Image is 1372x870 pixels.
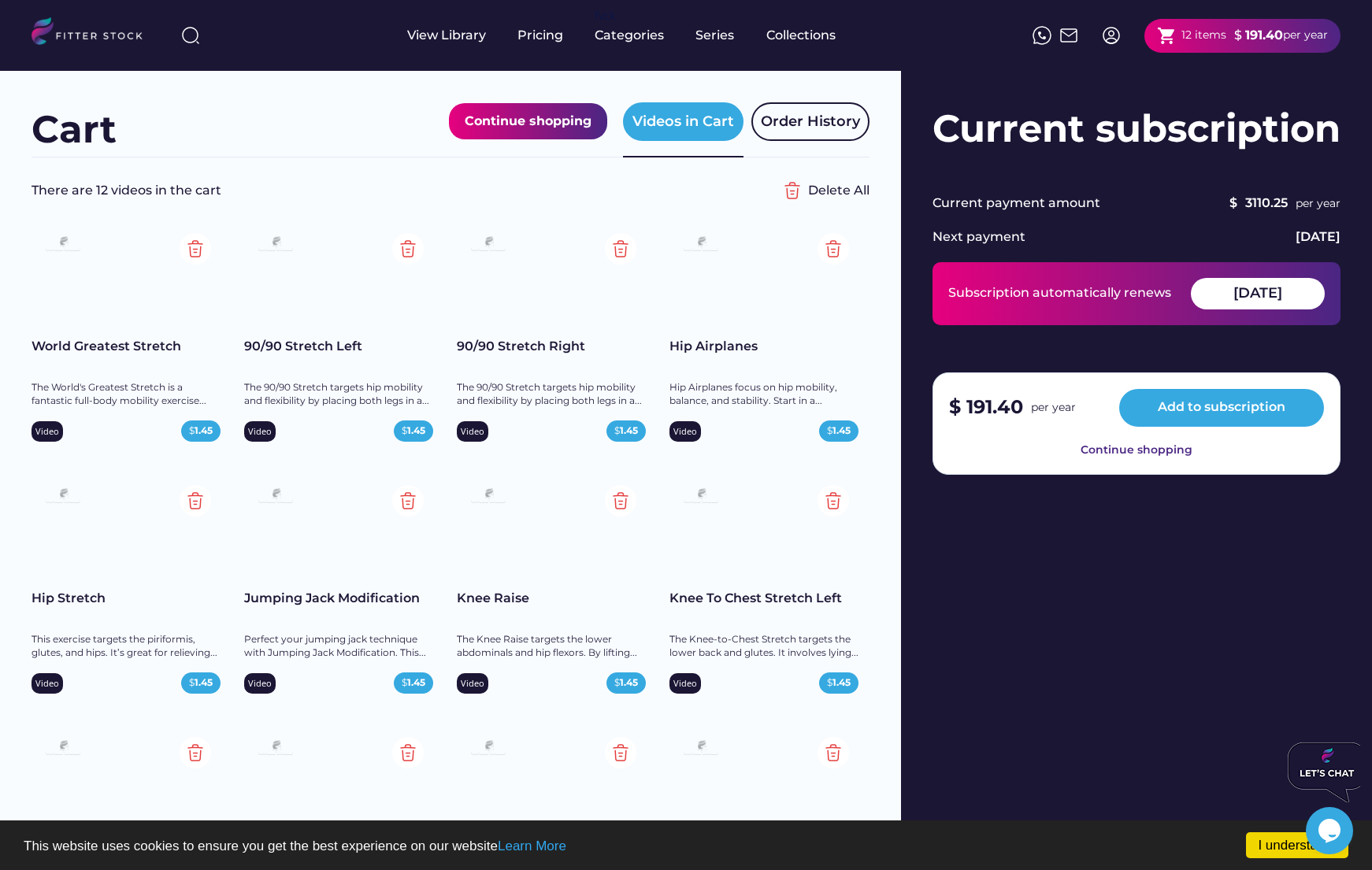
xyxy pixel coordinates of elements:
img: Group%201000002354.svg [180,485,211,516]
div: Current payment amount [933,194,1100,212]
div: Current subscription [933,102,1340,155]
div: Categories [595,27,664,44]
div: Knee Raise [457,590,646,607]
div: Video [248,677,272,689]
img: Frame%2079%20%281%29.svg [252,735,299,762]
div: Jumping Jack Modification [244,590,433,607]
img: Group%201000002354.svg [605,233,636,265]
div: Video [35,425,59,437]
div: $ [402,424,425,438]
div: $ [827,424,851,438]
iframe: chat widget [1281,736,1360,809]
div: Video [673,677,697,689]
img: Frame%2079%20%281%29.svg [677,231,725,258]
div: [DATE] [1296,228,1340,246]
div: There are 12 videos in the cart [32,182,777,199]
img: Frame%2079%20%281%29.svg [677,735,725,762]
div: per year [1296,196,1340,212]
div: Collections [766,27,836,44]
div: 90/90 Stretch Right [457,338,646,355]
div: Videos in Cart [632,112,734,131]
div: Series [695,27,735,44]
img: LOGO.svg [32,17,156,50]
div: Pricing [517,27,563,44]
div: This exercise targets the piriformis, glutes, and hips. It’s great for relieving... [32,633,221,660]
div: $ [1229,194,1237,212]
strong: 1.45 [832,424,851,436]
div: Video [35,677,59,689]
img: Frame%2079%20%281%29.svg [677,483,725,510]
img: Frame%2079%20%281%29.svg [39,231,87,258]
div: Order History [761,112,860,131]
div: [DATE] [1233,283,1282,303]
div: View Library [407,27,486,44]
div: $ [1234,27,1242,44]
div: Video [461,425,484,437]
div: $ [949,394,961,420]
img: Frame%2051.svg [1059,26,1078,45]
div: $ [614,424,638,438]
button: shopping_cart [1157,26,1177,46]
div: Continue shopping [1081,442,1192,458]
img: Group%201000002354.svg [392,233,424,265]
div: per year [1031,400,1076,416]
strong: 1.45 [195,424,213,436]
img: Frame%2079%20%281%29.svg [39,483,87,510]
strong: 191.40 [1245,28,1283,43]
strong: 1.45 [620,676,638,688]
strong: 1.45 [407,424,425,436]
strong: 191.40 [966,395,1023,418]
div: $ [189,676,213,690]
img: Frame%2079%20%281%29.svg [465,483,512,510]
div: 3110.25 [1245,194,1288,212]
img: Group%201000002354.svg [818,737,849,768]
div: per year [1283,28,1328,43]
img: Frame%2079%20%281%29.svg [465,231,512,258]
div: Delete All [808,182,870,199]
img: Group%201000002354.svg [818,485,849,516]
div: Knee To Chest Stretch Left [669,590,858,607]
div: The Knee-to-Chest Stretch targets the lower back and glutes. It involves lying... [669,633,858,660]
img: Frame%2079%20%281%29.svg [465,735,512,762]
div: Hip Stretch [32,590,221,607]
img: Frame%2079%20%281%29.svg [39,735,87,762]
img: Group%201000002354.svg [818,233,849,265]
div: Cart [32,103,117,156]
img: Group%201000002354.svg [392,737,424,768]
div: $ [189,424,213,438]
div: Video [461,677,484,689]
div: Continue shopping [465,111,591,131]
img: Group%201000002354.svg [605,737,636,768]
img: Frame%2079%20%281%29.svg [252,483,299,510]
div: Next payment [933,228,1025,246]
img: profile-circle.svg [1102,26,1121,45]
button: Add to subscription [1119,389,1324,427]
strong: 1.45 [195,676,213,688]
div: The 90/90 Stretch targets hip mobility and flexibility by placing both legs in a... [457,381,646,408]
img: Group%201000002354.svg [605,485,636,516]
div: fvck [595,8,615,24]
img: Group%201000002356%20%282%29.svg [777,175,808,206]
strong: 1.45 [620,424,638,436]
div: Subscription automatically renews [948,284,1171,302]
img: Group%201000002354.svg [180,233,211,265]
img: Group%201000002354.svg [392,485,424,516]
strong: 1.45 [832,676,851,688]
a: I understand! [1246,832,1348,858]
div: World Greatest Stretch [32,338,221,355]
p: This website uses cookies to ensure you get the best experience on our website [24,839,1348,853]
div: Video [248,425,272,437]
div: The Knee Raise targets the lower abdominals and hip flexors. By lifting... [457,633,646,660]
strong: 1.45 [407,676,425,688]
div: Hip Airplanes focus on hip mobility, balance, and stability. Start in a... [669,381,858,408]
div: The 90/90 Stretch targets hip mobility and flexibility by placing both legs in a... [244,381,433,408]
iframe: chat widget [1306,807,1356,854]
div: Hip Airplanes [669,338,858,355]
img: Group%201000002354.svg [180,737,211,768]
div: $ [614,676,638,690]
div: Perfect your jumping jack technique with Jumping Jack Modification. This... [244,633,433,660]
div: 90/90 Stretch Left [244,338,433,355]
img: Chat attention grabber [6,6,85,66]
